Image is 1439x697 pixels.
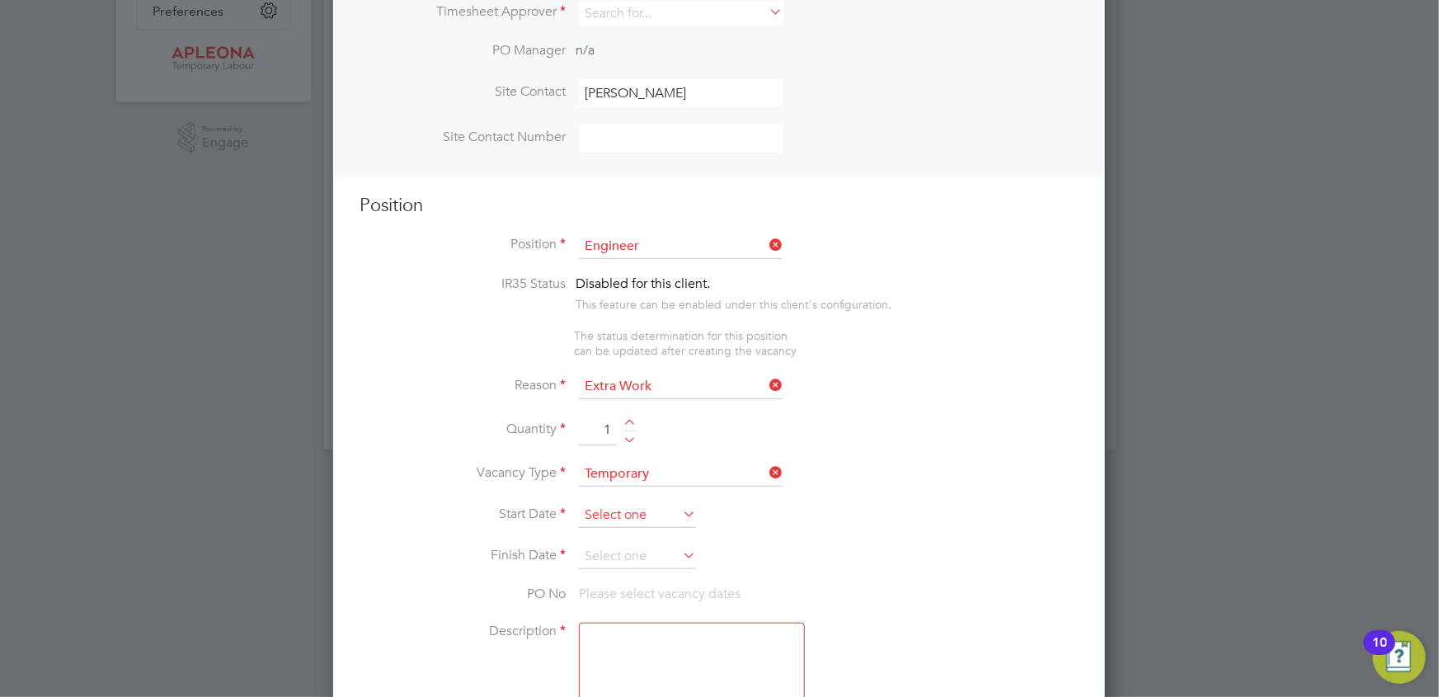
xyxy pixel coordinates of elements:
[360,42,566,59] label: PO Manager
[576,293,892,312] div: This feature can be enabled under this client's configuration.
[576,276,710,292] span: Disabled for this client.
[360,547,566,564] label: Finish Date
[360,83,566,101] label: Site Contact
[360,464,566,482] label: Vacancy Type
[360,194,1079,218] h3: Position
[576,42,595,59] span: n/a
[579,234,783,259] input: Search for...
[360,276,566,293] label: IR35 Status
[360,3,566,21] label: Timesheet Approver
[360,236,566,253] label: Position
[579,2,783,26] input: Search for...
[579,462,783,487] input: Select one
[1372,643,1387,664] div: 10
[579,544,696,569] input: Select one
[360,421,566,438] label: Quantity
[579,374,783,399] input: Select one
[579,586,741,602] span: Please select vacancy dates
[574,328,797,358] span: The status determination for this position can be updated after creating the vacancy
[360,377,566,394] label: Reason
[1373,631,1426,684] button: Open Resource Center, 10 new notifications
[360,586,566,603] label: PO No
[579,503,696,528] input: Select one
[360,129,566,146] label: Site Contact Number
[360,506,566,523] label: Start Date
[360,623,566,640] label: Description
